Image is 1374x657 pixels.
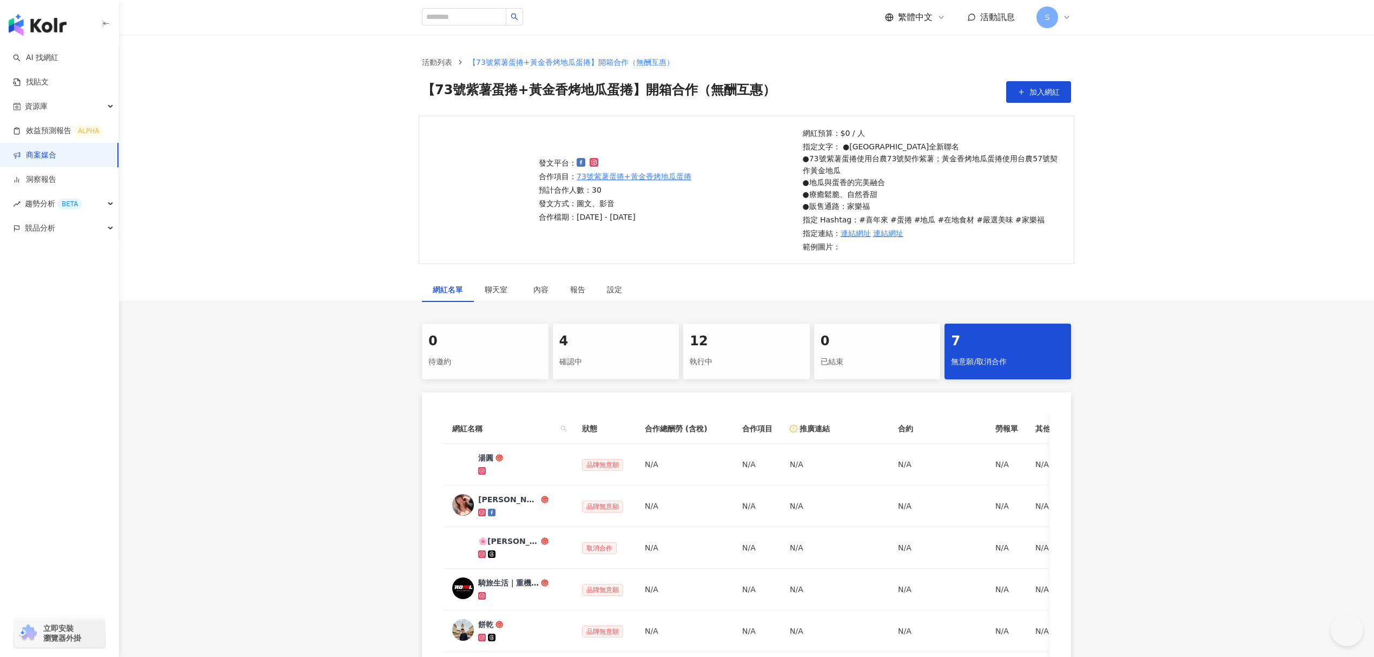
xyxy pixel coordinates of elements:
[452,536,474,557] img: KOL Avatar
[636,527,734,569] td: N/A
[560,425,567,432] span: search
[570,284,585,295] div: 報告
[452,619,474,641] img: KOL Avatar
[803,241,1060,253] p: 範例圖片：
[468,58,674,67] span: 【73號紫薯蛋捲+黃金香烤地瓜蛋捲】開箱合作（無酬互惠）
[690,353,803,371] div: 執行中
[13,174,56,185] a: 洞察報告
[790,425,797,432] span: exclamation-circle
[13,200,21,208] span: rise
[889,527,987,569] td: N/A
[841,227,871,239] a: 連結網址
[636,569,734,610] td: N/A
[582,584,623,596] span: 品牌無意願
[995,542,1018,554] div: N/A
[1027,569,1124,610] td: N/A
[14,619,105,648] a: chrome extension立即安裝 瀏覽器外掛
[478,452,493,463] div: 湯圓
[803,127,1060,139] p: 網紅預算：$0 / 人
[987,414,1027,444] th: 勞報單
[452,494,474,516] img: KOL Avatar
[734,414,781,444] th: 合作項目
[478,494,539,505] div: [PERSON_NAME]
[25,94,48,119] span: 資源庫
[558,421,569,437] span: search
[430,161,536,219] img: 73號紫薯蛋捲+黃金香烤地瓜蛋捲
[859,214,888,226] p: #喜年來
[1027,485,1124,527] td: N/A
[452,423,556,435] span: 網紅名稱
[1006,81,1071,103] button: 加入網紅
[478,536,539,547] div: 🌸[PERSON_NAME]🌸
[43,623,81,643] span: 立即安裝 瀏覽器外掛
[636,444,734,485] td: N/A
[1029,88,1060,96] span: 加入網紅
[582,626,623,638] span: 品牌無意願
[13,126,103,136] a: 效益預測報告ALPHA
[889,414,987,444] th: 合約
[636,414,734,444] th: 合作總酬勞 (含稅)
[889,610,987,652] td: N/A
[781,527,889,569] td: N/A
[428,353,542,371] div: 待邀約
[433,284,463,295] div: 網紅名單
[890,214,912,226] p: #蛋捲
[995,458,1018,470] div: N/A
[873,227,903,239] a: 連結網址
[452,577,474,599] img: KOL Avatar
[539,170,691,182] p: 合作項目：
[9,14,67,36] img: logo
[781,444,889,485] td: N/A
[889,444,987,485] td: N/A
[790,423,881,435] div: 推廣連結
[995,583,1018,595] div: N/A
[511,13,518,21] span: search
[57,199,82,209] div: BETA
[821,353,934,371] div: 已結束
[1015,214,1045,226] p: #家樂福
[803,141,1060,212] p: 指定文字： ●[GEOGRAPHIC_DATA]全新聯名 ●73號紫薯蛋捲使用台農73號契作紫薯；黃金香烤地瓜蛋捲使用台農57號契作黃金地瓜 ●地瓜與蛋香的完美融合 ●療癒鬆脆、自然香甜 ●販售...
[636,485,734,527] td: N/A
[951,353,1065,371] div: 無意願/取消合作
[1027,444,1124,485] td: N/A
[951,332,1065,351] div: 7
[422,81,776,103] span: 【73號紫薯蛋捲+黃金香烤地瓜蛋捲】開箱合作（無酬互惠）
[559,353,673,371] div: 確認中
[539,184,691,196] p: 預計合作人數：30
[781,569,889,610] td: N/A
[889,485,987,527] td: N/A
[889,569,987,610] td: N/A
[734,485,781,527] td: N/A
[1027,610,1124,652] td: N/A
[478,619,493,630] div: 餅乾
[17,625,38,642] img: chrome extension
[485,286,512,293] span: 聊天室
[803,214,1060,226] p: 指定 Hashtag：
[607,284,622,295] div: 設定
[781,610,889,652] td: N/A
[1045,11,1050,23] span: S
[577,170,691,182] a: 73號紫薯蛋捲+黃金香烤地瓜蛋捲
[452,452,474,474] img: KOL Avatar
[533,284,549,295] div: 內容
[690,332,803,351] div: 12
[937,214,974,226] p: #在地食材
[13,52,58,63] a: searchAI 找網紅
[995,625,1018,637] div: N/A
[539,198,691,209] p: 發文方式：圖文、影音
[539,211,691,223] p: 合作檔期：[DATE] - [DATE]
[582,542,617,554] span: 取消合作
[428,332,542,351] div: 0
[734,444,781,485] td: N/A
[13,150,56,161] a: 商案媒合
[734,569,781,610] td: N/A
[1027,414,1124,444] th: 其他附件
[539,157,691,169] p: 發文平台：
[995,500,1018,512] div: N/A
[980,12,1015,22] span: 活動訊息
[914,214,936,226] p: #地瓜
[13,77,49,88] a: 找貼文
[821,332,934,351] div: 0
[781,485,889,527] td: N/A
[803,227,1060,239] p: 指定連結：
